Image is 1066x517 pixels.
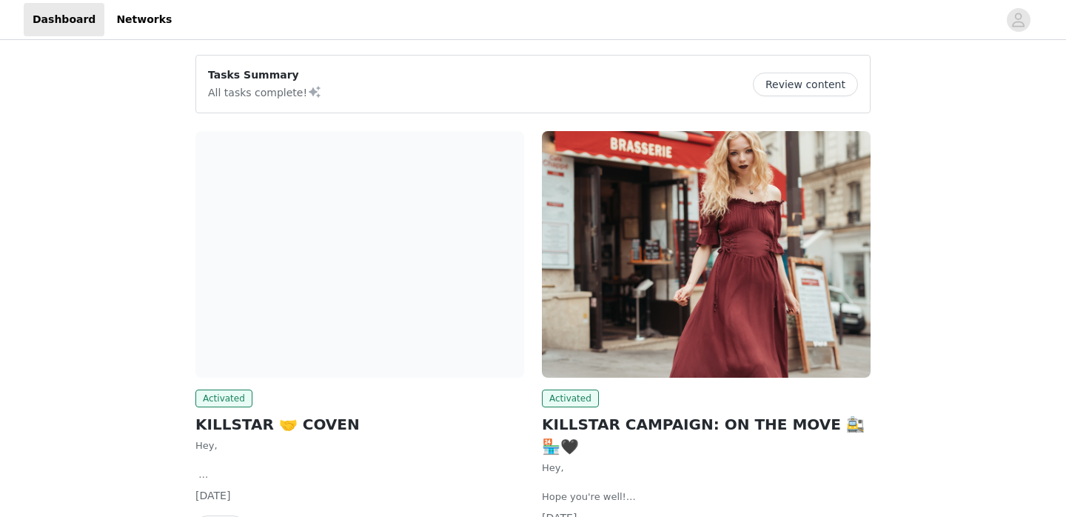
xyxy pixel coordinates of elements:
[542,390,599,407] span: Activated
[24,3,104,36] a: Dashboard
[542,413,871,458] h2: KILLSTAR CAMPAIGN: ON THE MOVE 🚉🏪🖤
[107,3,181,36] a: Networks
[753,73,858,96] button: Review content
[195,438,524,453] p: Hey,
[195,131,524,378] img: KILLSTAR - US
[208,83,322,101] p: All tasks complete!
[1011,8,1025,32] div: avatar
[542,461,871,476] p: Hey,
[195,490,230,501] span: [DATE]
[195,390,252,407] span: Activated
[542,490,871,504] p: Hope you're well!
[542,131,871,378] img: KILLSTAR - US
[195,413,524,436] h2: KILLSTAR 🤝 COVEN
[208,67,322,83] p: Tasks Summary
